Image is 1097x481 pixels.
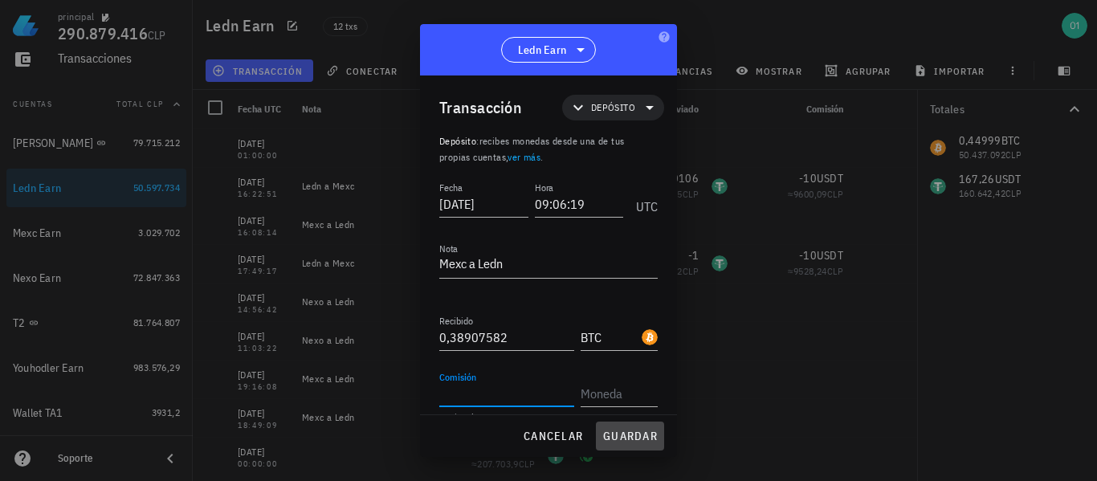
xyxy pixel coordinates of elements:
[439,95,522,120] div: Transacción
[439,315,473,327] label: Recibido
[439,135,476,147] span: Depósito
[439,181,463,194] label: Fecha
[439,371,476,383] label: Comisión
[508,151,540,163] a: ver más
[591,100,635,116] span: Depósito
[516,422,589,450] button: cancelar
[439,243,458,255] label: Nota
[439,135,624,163] span: recibes monedas desde una de tus propias cuentas, .
[602,429,658,443] span: guardar
[535,181,553,194] label: Hora
[630,181,658,222] div: UTC
[596,422,664,450] button: guardar
[581,381,655,406] input: Moneda
[439,133,658,165] p: :
[439,413,658,422] div: Opcional
[581,324,638,350] input: Moneda
[518,42,566,58] span: Ledn Earn
[642,329,658,345] div: BTC-icon
[523,429,583,443] span: cancelar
